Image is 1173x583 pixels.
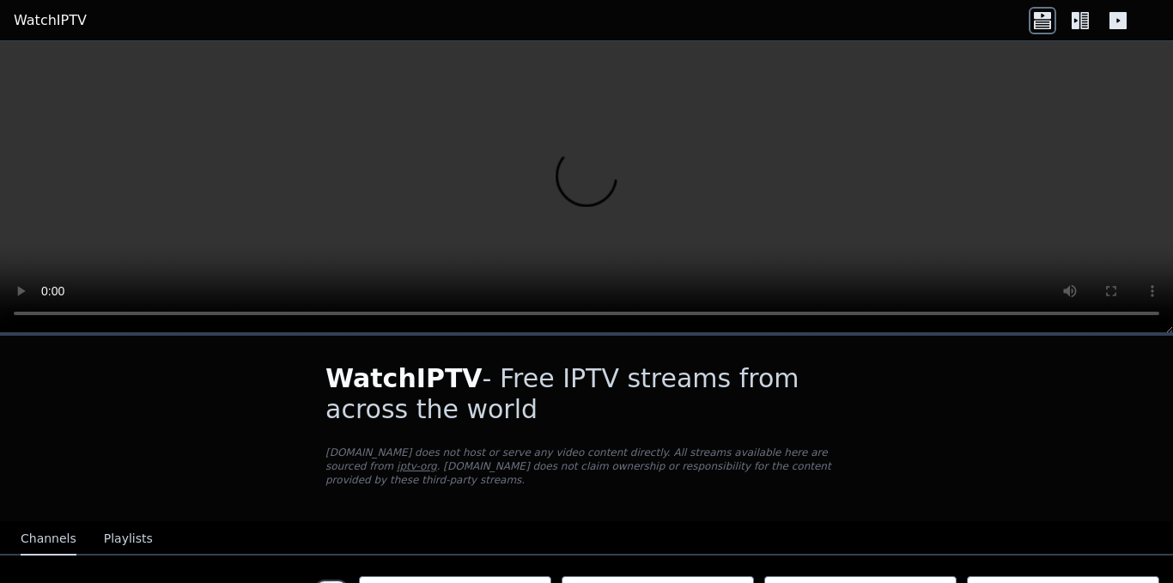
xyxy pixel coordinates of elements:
[325,363,483,393] span: WatchIPTV
[325,363,848,425] h1: - Free IPTV streams from across the world
[21,523,76,556] button: Channels
[104,523,153,556] button: Playlists
[14,10,87,31] a: WatchIPTV
[325,446,848,487] p: [DOMAIN_NAME] does not host or serve any video content directly. All streams available here are s...
[397,460,437,472] a: iptv-org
